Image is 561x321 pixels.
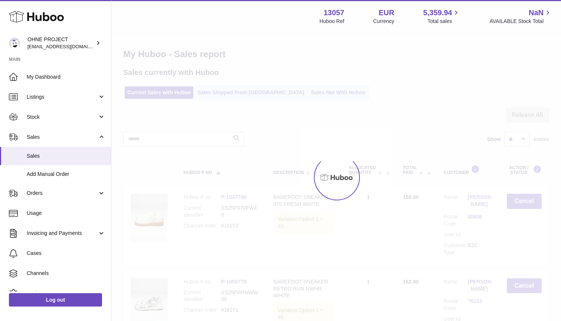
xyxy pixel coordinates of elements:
[489,18,552,25] span: AVAILABLE Stock Total
[27,270,105,277] span: Channels
[423,8,452,18] span: 5,359.94
[27,153,105,160] span: Sales
[27,73,105,81] span: My Dashboard
[27,43,109,49] span: [EMAIL_ADDRESS][DOMAIN_NAME]
[27,230,98,237] span: Invoicing and Payments
[27,94,98,101] span: Listings
[27,190,98,197] span: Orders
[9,293,102,307] a: Log out
[489,8,552,25] a: NaN AVAILABLE Stock Total
[529,8,544,18] span: NaN
[427,18,460,25] span: Total sales
[27,290,105,297] span: Settings
[27,171,105,178] span: Add Manual Order
[27,134,98,141] span: Sales
[27,250,105,257] span: Cases
[27,114,98,121] span: Stock
[324,8,344,18] strong: 13057
[378,8,394,18] strong: EUR
[373,18,394,25] div: Currency
[319,18,344,25] div: Huboo Ref
[9,37,20,49] img: support@ohneproject.com
[423,8,461,25] a: 5,359.94 Total sales
[27,36,94,50] div: OHNE PROJECT
[27,210,105,217] span: Usage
